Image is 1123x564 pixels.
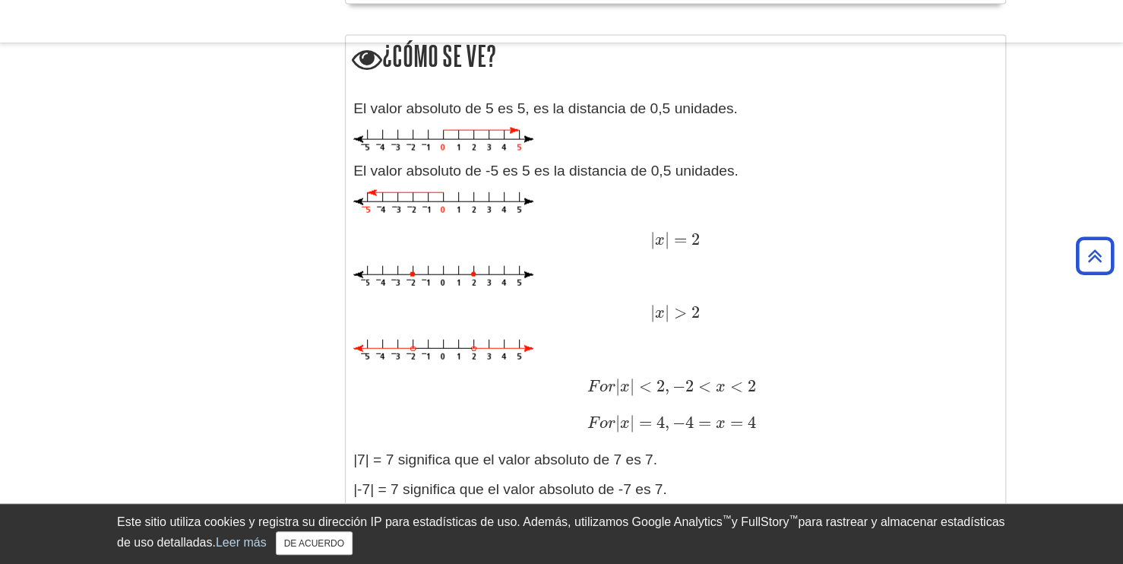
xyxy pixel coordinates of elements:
font: o [599,416,608,432]
font: r [608,379,615,395]
font: | [630,413,634,433]
font: x [654,306,664,322]
a: Volver arriba [1071,246,1119,266]
font: = [674,230,687,249]
font: ™ [789,513,798,524]
font: F [587,379,597,395]
font: = [730,413,743,433]
font: | [650,230,654,249]
font: | [615,376,620,396]
font: |7| = 7 significa que el valor absoluto de 7 es 7. [353,452,657,467]
img: Absoluto -5 [353,190,533,215]
font: 2 [656,376,665,396]
a: Leer más [216,536,267,549]
font: − [672,376,685,396]
font: DE ACUERDO [284,538,344,549]
font: Este sitio utiliza cookies y registra su dirección IP para estadísticas de uso. Además, utilizamo... [117,515,723,528]
font: El valor absoluto de 5 es 5, es la distancia de 0,5 unidades. [353,100,738,116]
font: | [615,413,620,433]
img: Absoluto 2 [353,266,533,288]
font: < [698,376,711,396]
font: 4 [656,413,665,433]
font: x [716,416,726,432]
font: x [654,233,664,249]
font: 4 [748,413,756,433]
font: 2 [691,303,700,322]
font: | [650,303,654,322]
font: | [630,376,634,396]
font: x [716,379,726,395]
font: 2 [691,230,700,249]
font: ™ [723,513,732,524]
font: F [587,416,597,432]
button: Cerca [276,531,353,555]
font: para rastrear y almacenar estadísticas de uso detalladas. [117,515,1004,549]
font: | [664,230,669,249]
font: < [639,376,652,396]
font: El valor absoluto de -5 es 5 es la distancia de 0,5 unidades. [353,163,739,179]
img: Absoluto mayor que 2 [353,340,533,362]
img: 5 Absoluto [353,128,533,153]
font: r [608,416,615,432]
font: y FullStory [732,515,789,528]
font: o [599,379,608,395]
font: 2 [685,376,694,396]
font: = [698,413,711,433]
font: > [674,303,687,322]
font: x [620,379,630,395]
font: | [664,303,669,322]
font: , [665,413,669,433]
font: 2 [748,376,756,396]
font: = [639,413,652,433]
font: , [665,376,669,396]
font: |-7| = 7 significa que el valor absoluto de -7 es 7. [353,481,667,497]
font: < [730,376,743,396]
font: x [620,416,630,432]
font: ¿Cómo se ve? [382,40,496,71]
font: − [672,413,685,433]
font: 4 [685,413,694,433]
